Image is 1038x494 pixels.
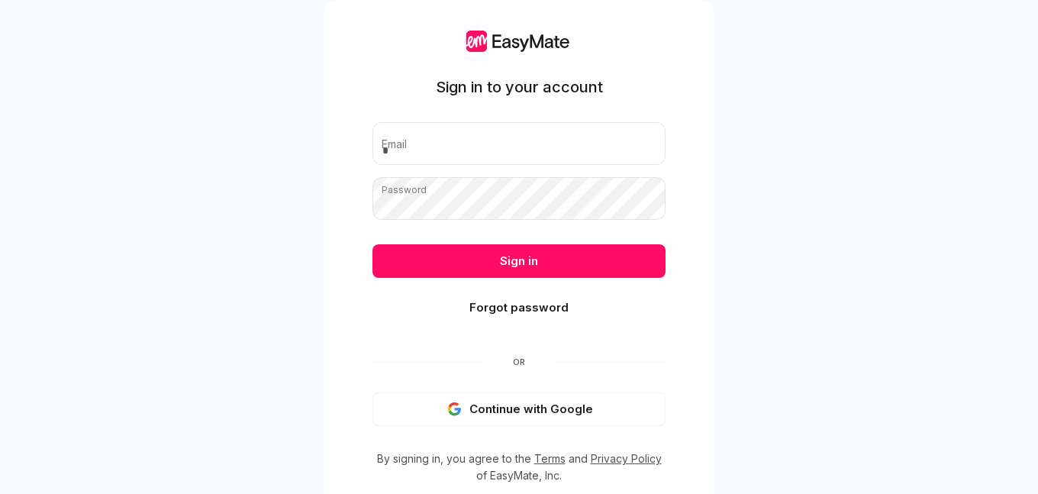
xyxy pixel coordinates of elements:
[372,291,666,324] button: Forgot password
[436,76,603,98] h1: Sign in to your account
[482,356,556,368] span: Or
[591,452,662,465] a: Privacy Policy
[534,452,566,465] a: Terms
[372,450,666,484] p: By signing in, you agree to the and of EasyMate, Inc.
[372,244,666,278] button: Sign in
[372,392,666,426] button: Continue with Google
